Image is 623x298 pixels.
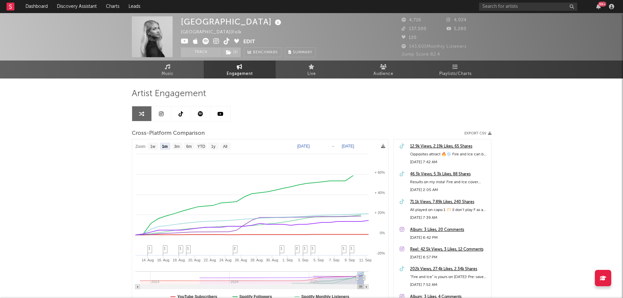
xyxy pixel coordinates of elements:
text: Zoom [135,144,146,149]
text: 6m [186,144,192,149]
text: 26. Aug [235,258,247,262]
div: Opposites attract 🔥❄️ Fire and Ice can be presaved in my bio, comes out [DATE]!! #fireandice #ale... [410,150,488,158]
a: 12.9k Views, 2.19k Likes, 65 Shares [410,143,488,150]
div: [DATE] 7:42 AM [410,158,488,166]
button: (1) [222,47,241,57]
a: Music [132,61,204,79]
span: Music [162,70,174,78]
a: Playlists/Charts [420,61,492,79]
text: [DATE] [297,144,310,149]
text: All [223,144,227,149]
div: [DATE] 7:39 AM [410,214,488,222]
span: 1 [281,246,283,250]
text: 1y [211,144,215,149]
button: Export CSV [464,131,492,135]
span: 2 [234,246,236,250]
span: ( 1 ) [222,47,241,57]
span: 1 [180,246,182,250]
span: 4,024 [446,18,467,22]
button: Track [181,47,222,57]
span: 137,500 [402,27,426,31]
text: 14. Aug [141,258,153,262]
text: 18. Aug [173,258,185,262]
text: [DATE] [342,144,354,149]
a: Audience [348,61,420,79]
input: Search for artists [479,3,577,11]
a: Live [276,61,348,79]
text: 1. Sep [282,258,293,262]
span: 5,280 [446,27,466,31]
div: [GEOGRAPHIC_DATA] [181,16,283,27]
a: Benchmark [244,47,282,57]
span: Playlists/Charts [439,70,472,78]
text: 16. Aug [157,258,169,262]
a: Album: 3 Likes, 20 Comments [410,226,488,234]
span: 1 [343,246,345,250]
span: Live [307,70,316,78]
text: 28. Aug [250,258,262,262]
div: “Fire and Ice” is yours on [DATE]! Pre-save link in bio 🫶🏻 thank you so much for your patience an... [410,273,488,281]
a: Engagement [204,61,276,79]
text: 1m [162,144,167,149]
text: 9. Sep [344,258,355,262]
a: 46.3k Views, 5.3k Likes, 88 Shares [410,170,488,178]
text: 24. Aug [219,258,231,262]
text: 0% [380,231,385,235]
text: 7. Sep [329,258,339,262]
button: Summary [285,47,316,57]
a: 71.1k Views, 7.89k Likes, 240 Shares [410,198,488,206]
span: Summary [293,51,312,54]
span: 4,716 [402,18,421,22]
button: 99+ [596,4,601,9]
text: + 40% [374,191,385,195]
text: 11. Sep [359,258,372,262]
text: 30. Aug [266,258,278,262]
span: 1 [351,246,353,250]
span: 143,605 Monthly Listeners [402,44,467,49]
div: 99 + [598,2,606,7]
span: 120 [402,36,417,40]
text: → [331,144,335,149]
text: 20. Aug [188,258,200,262]
span: Audience [373,70,393,78]
div: Results on my insta! Fire and Ice cover shoot BTS 📸🔥❄️ (song comes out [DATE], presave in bio!!) ... [410,178,488,186]
text: 3. Sep [298,258,308,262]
button: Edit [243,38,255,46]
text: 1w [150,144,155,149]
text: -20% [376,251,385,255]
div: [DATE] 6:57 PM [410,254,488,261]
span: Artist Engagement [132,90,206,98]
a: 202k Views, 27.4k Likes, 2.34k Shares [410,265,488,273]
span: 1 [164,246,166,250]
text: 3m [174,144,180,149]
span: 1 [148,246,150,250]
span: Benchmark [253,49,278,57]
span: Engagement [227,70,253,78]
div: [GEOGRAPHIC_DATA] | Folk [181,28,249,36]
span: Jump Score: 82.4 [402,52,440,57]
a: Reel: 42.5k Views, 3 Likes, 12 Comments [410,246,488,254]
text: 22. Aug [204,258,216,262]
div: All played on capo 1 🫶🏻 (I don’t play F as a bar chord in this vid but either version works!) Fir... [410,206,488,214]
text: 5. Sep [313,258,324,262]
div: [DATE] 6:42 PM [410,234,488,242]
text: + 20% [374,211,385,215]
text: YTD [197,144,205,149]
span: 1 [187,246,189,250]
span: Cross-Platform Comparison [132,130,205,137]
div: [DATE] 2:05 AM [410,186,488,194]
span: 2 [296,246,298,250]
span: 1 [304,246,306,250]
span: 1 [312,246,314,250]
text: + 60% [374,170,385,174]
div: [DATE] 7:52 AM [410,281,488,289]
